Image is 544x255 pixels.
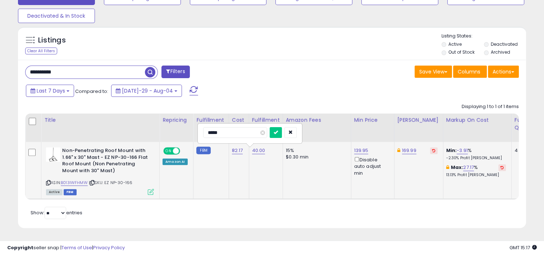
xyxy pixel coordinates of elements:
[491,41,518,47] label: Deactivated
[89,180,132,185] span: | SKU: EZ NP-30-166
[446,164,506,178] div: %
[232,147,243,154] a: 82.17
[252,116,280,131] div: Fulfillment Cost
[196,116,225,124] div: Fulfillment
[164,148,173,154] span: ON
[196,147,210,154] small: FBM
[75,88,108,95] span: Compared to:
[462,103,519,110] div: Displaying 1 to 1 of 1 items
[31,209,82,216] span: Show: entries
[446,156,506,161] p: -2.30% Profit [PERSON_NAME]
[458,68,480,75] span: Columns
[446,147,506,161] div: %
[46,189,63,195] span: All listings currently available for purchase on Amazon
[286,154,346,160] div: $0.30 min
[448,41,462,47] label: Active
[446,165,449,170] i: This overrides the store level max markup for this listing
[252,147,265,154] a: 40.00
[354,156,389,176] div: Disable auto adjust min
[354,116,391,124] div: Min Price
[446,116,508,124] div: Markup on Cost
[18,9,95,23] button: Deactivated & In Stock
[62,147,150,176] b: Non-Penetrating Roof Mount with 1.66" x 30" Mast - EZ NP-30-166 Flat Roof Mount (Non Penetrating ...
[286,116,348,124] div: Amazon Fees
[448,49,475,55] label: Out of Stock
[61,244,92,251] a: Terms of Use
[402,147,416,154] a: 169.99
[463,164,474,171] a: 27.17
[38,35,66,45] h5: Listings
[286,147,346,154] div: 15%
[451,164,463,171] b: Max:
[442,33,526,40] p: Listing States:
[7,244,33,251] strong: Copyright
[37,87,65,94] span: Last 7 Days
[111,85,182,97] button: [DATE]-29 - Aug-04
[453,66,487,78] button: Columns
[397,116,440,124] div: [PERSON_NAME]
[93,244,125,251] a: Privacy Policy
[443,113,511,142] th: The percentage added to the cost of goods (COGS) that forms the calculator for Min & Max prices.
[44,116,156,124] div: Title
[26,85,74,97] button: Last 7 Days
[179,148,191,154] span: OFF
[509,244,537,251] span: 2025-08-12 15:17 GMT
[491,49,510,55] label: Archived
[515,116,539,131] div: Fulfillable Quantity
[232,116,246,124] div: Cost
[7,245,125,251] div: seller snap | |
[46,147,154,194] div: ASIN:
[64,189,77,195] span: FBM
[500,166,504,169] i: Revert to store-level Max Markup
[446,147,457,154] b: Min:
[25,48,57,54] div: Clear All Filters
[515,147,537,154] div: 4
[163,158,188,165] div: Amazon AI
[488,66,519,78] button: Actions
[163,116,190,124] div: Repricing
[161,66,189,78] button: Filters
[415,66,452,78] button: Save View
[457,147,468,154] a: -3.91
[446,173,506,178] p: 13.13% Profit [PERSON_NAME]
[354,147,369,154] a: 139.95
[122,87,173,94] span: [DATE]-29 - Aug-04
[61,180,88,186] a: B013IWFHMW
[46,147,60,162] img: 21hX2LOjp9L._SL40_.jpg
